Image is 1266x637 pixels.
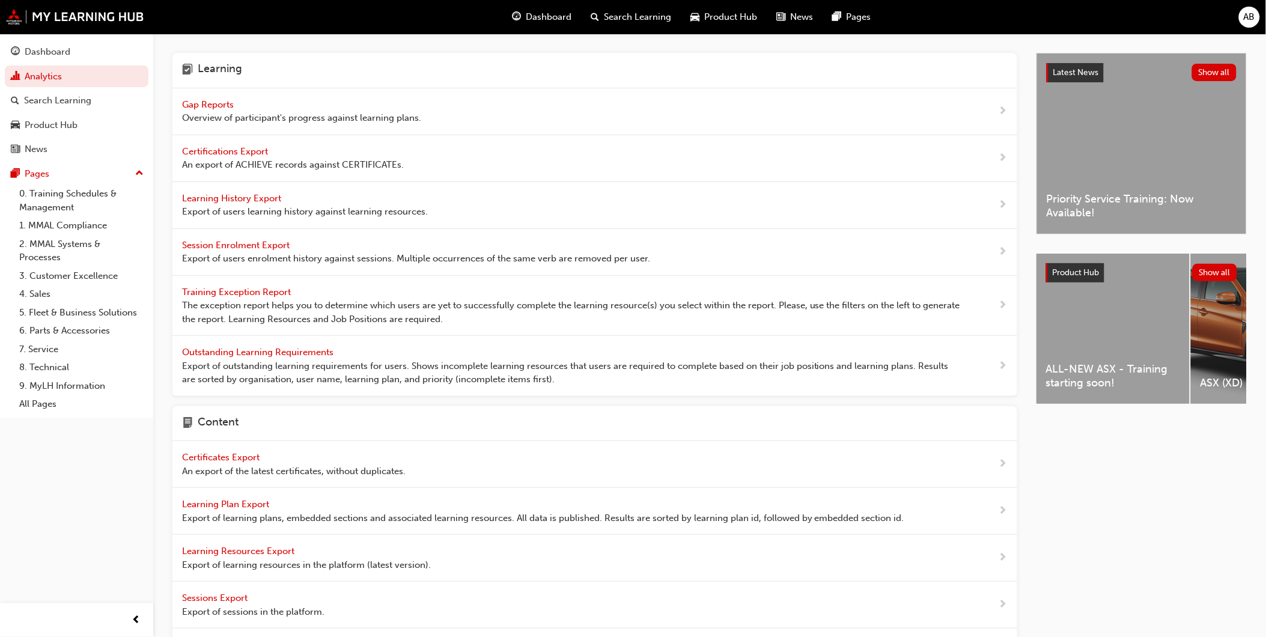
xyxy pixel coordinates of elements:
a: News [5,138,148,160]
span: next-icon [999,198,1008,213]
span: Export of users enrolment history against sessions. Multiple occurrences of the same verb are rem... [182,252,650,266]
a: car-iconProduct Hub [681,5,767,29]
a: 5. Fleet & Business Solutions [14,303,148,322]
a: Learning Resources Export Export of learning resources in the platform (latest version).next-icon [172,535,1017,582]
a: pages-iconPages [823,5,881,29]
img: mmal [6,9,144,25]
a: Product HubShow all [1046,263,1237,282]
a: Session Enrolment Export Export of users enrolment history against sessions. Multiple occurrences... [172,229,1017,276]
span: prev-icon [132,613,141,628]
span: Export of outstanding learning requirements for users. Shows incomplete learning resources that u... [182,359,960,386]
a: 1. MMAL Compliance [14,216,148,235]
span: Training Exception Report [182,287,293,297]
span: ALL-NEW ASX - Training starting soon! [1046,362,1180,389]
span: guage-icon [513,10,522,25]
span: The exception report helps you to determine which users are yet to successfully complete the lear... [182,299,960,326]
span: Latest News [1053,67,1099,78]
span: Outstanding Learning Requirements [182,347,336,358]
a: 8. Technical [14,358,148,377]
span: next-icon [999,298,1008,313]
a: ALL-NEW ASX - Training starting soon! [1036,254,1190,404]
button: Show all [1192,64,1237,81]
span: Export of users learning history against learning resources. [182,205,428,219]
span: Product Hub [1053,267,1100,278]
span: Export of sessions in the platform. [182,605,324,619]
a: Outstanding Learning Requirements Export of outstanding learning requirements for users. Shows in... [172,336,1017,397]
a: Dashboard [5,41,148,63]
div: Product Hub [25,118,78,132]
span: next-icon [999,245,1008,260]
span: next-icon [999,550,1008,565]
span: Session Enrolment Export [182,240,292,251]
a: Product Hub [5,114,148,136]
span: chart-icon [11,72,20,82]
span: News [791,10,814,24]
a: Sessions Export Export of sessions in the platform.next-icon [172,582,1017,629]
a: guage-iconDashboard [503,5,582,29]
span: Search Learning [604,10,672,24]
span: Priority Service Training: Now Available! [1047,192,1237,219]
span: Product Hub [705,10,758,24]
span: pages-icon [11,169,20,180]
div: Pages [25,167,49,181]
span: up-icon [135,166,144,181]
h4: Learning [198,62,242,78]
span: Certificates Export [182,452,262,463]
span: news-icon [777,10,786,25]
a: 2. MMAL Systems & Processes [14,235,148,267]
span: Export of learning plans, embedded sections and associated learning resources. All data is publis... [182,511,904,525]
span: guage-icon [11,47,20,58]
span: next-icon [999,457,1008,472]
span: Learning Plan Export [182,499,272,510]
span: search-icon [11,96,19,106]
span: car-icon [11,120,20,131]
span: car-icon [691,10,700,25]
span: Certifications Export [182,146,270,157]
button: DashboardAnalyticsSearch LearningProduct HubNews [5,38,148,163]
a: Analytics [5,66,148,88]
span: Sessions Export [182,593,250,603]
div: News [25,142,47,156]
a: 6. Parts & Accessories [14,322,148,340]
span: Learning Resources Export [182,546,297,556]
a: Certificates Export An export of the latest certificates, without duplicates.next-icon [172,441,1017,488]
a: 3. Customer Excellence [14,267,148,285]
span: An export of the latest certificates, without duplicates. [182,465,406,478]
a: Gap Reports Overview of participant's progress against learning plans.next-icon [172,88,1017,135]
span: Overview of participant's progress against learning plans. [182,111,421,125]
a: Learning History Export Export of users learning history against learning resources.next-icon [172,182,1017,229]
span: AB [1244,10,1255,24]
button: Pages [5,163,148,185]
span: An export of ACHIEVE records against CERTIFICATEs. [182,158,404,172]
a: Training Exception Report The exception report helps you to determine which users are yet to succ... [172,276,1017,337]
span: Export of learning resources in the platform (latest version). [182,558,431,572]
h4: Content [198,416,239,431]
a: Latest NewsShow allPriority Service Training: Now Available! [1036,53,1247,234]
button: AB [1239,7,1260,28]
button: Show all [1193,264,1238,281]
span: learning-icon [182,62,193,78]
a: Latest NewsShow all [1047,63,1237,82]
span: page-icon [182,416,193,431]
div: Dashboard [25,45,70,59]
a: 9. MyLH Information [14,377,148,395]
span: Gap Reports [182,99,236,110]
span: pages-icon [833,10,842,25]
a: 0. Training Schedules & Management [14,184,148,216]
a: Certifications Export An export of ACHIEVE records against CERTIFICATEs.next-icon [172,135,1017,182]
span: next-icon [999,151,1008,166]
span: search-icon [591,10,600,25]
span: next-icon [999,104,1008,119]
div: Search Learning [24,94,91,108]
span: Pages [847,10,871,24]
span: Learning History Export [182,193,284,204]
a: 7. Service [14,340,148,359]
a: All Pages [14,395,148,413]
a: 4. Sales [14,285,148,303]
a: Learning Plan Export Export of learning plans, embedded sections and associated learning resource... [172,488,1017,535]
span: news-icon [11,144,20,155]
span: Dashboard [526,10,572,24]
a: news-iconNews [767,5,823,29]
